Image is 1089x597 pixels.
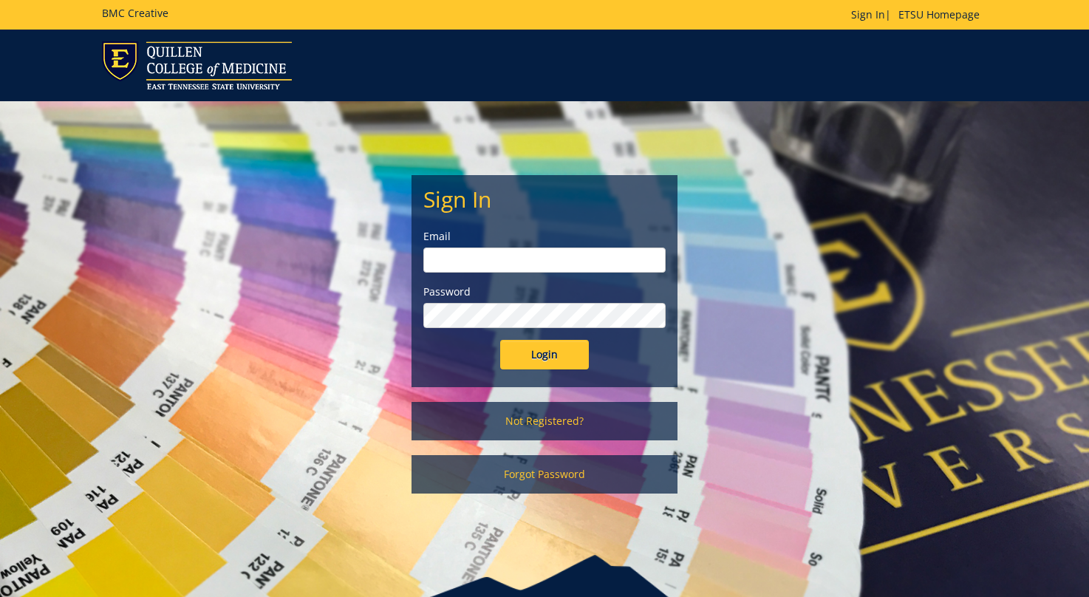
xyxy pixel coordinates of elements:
a: Forgot Password [412,455,677,494]
h2: Sign In [423,187,666,211]
label: Email [423,229,666,244]
input: Login [500,340,589,369]
a: ETSU Homepage [891,7,987,21]
p: | [851,7,987,22]
img: ETSU logo [102,41,292,89]
h5: BMC Creative [102,7,168,18]
label: Password [423,284,666,299]
a: Sign In [851,7,885,21]
a: Not Registered? [412,402,677,440]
